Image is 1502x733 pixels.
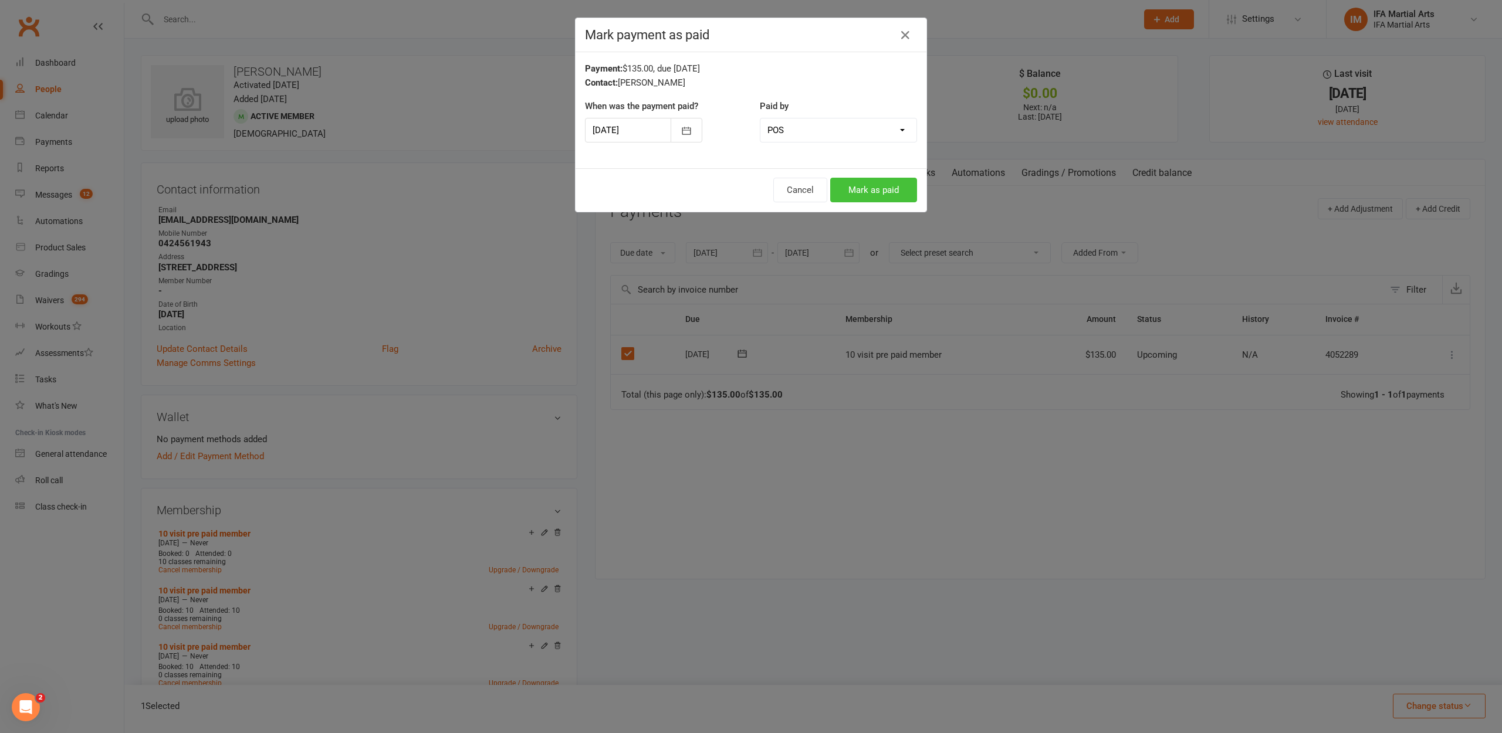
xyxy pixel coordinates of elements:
[585,99,698,113] label: When was the payment paid?
[585,62,917,76] div: $135.00, due [DATE]
[773,178,827,202] button: Cancel
[585,77,618,88] strong: Contact:
[585,76,917,90] div: [PERSON_NAME]
[896,26,915,45] button: Close
[585,63,623,74] strong: Payment:
[36,693,45,703] span: 2
[760,99,789,113] label: Paid by
[12,693,40,721] iframe: Intercom live chat
[585,28,917,42] h4: Mark payment as paid
[830,178,917,202] button: Mark as paid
